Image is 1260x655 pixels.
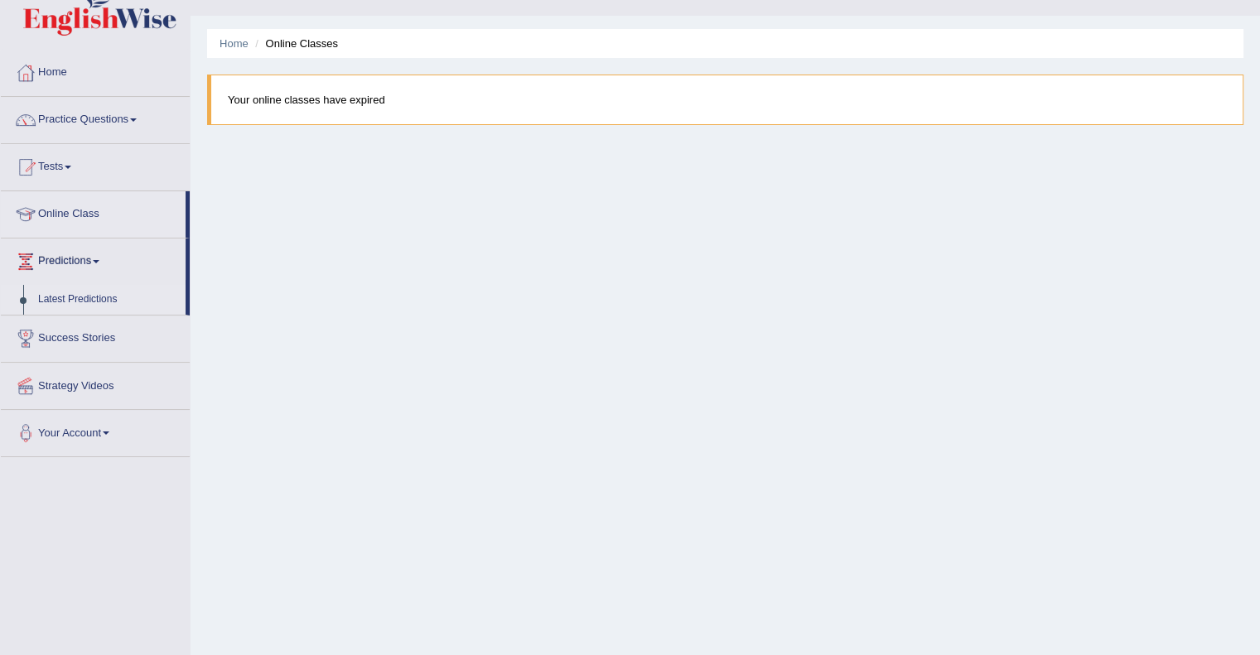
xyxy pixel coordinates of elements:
[1,315,190,357] a: Success Stories
[207,75,1243,125] blockquote: Your online classes have expired
[1,238,186,280] a: Predictions
[1,144,190,185] a: Tests
[1,97,190,138] a: Practice Questions
[31,285,186,315] a: Latest Predictions
[220,37,249,50] a: Home
[1,191,186,233] a: Online Class
[1,410,190,451] a: Your Account
[1,363,190,404] a: Strategy Videos
[251,36,338,51] li: Online Classes
[1,50,190,91] a: Home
